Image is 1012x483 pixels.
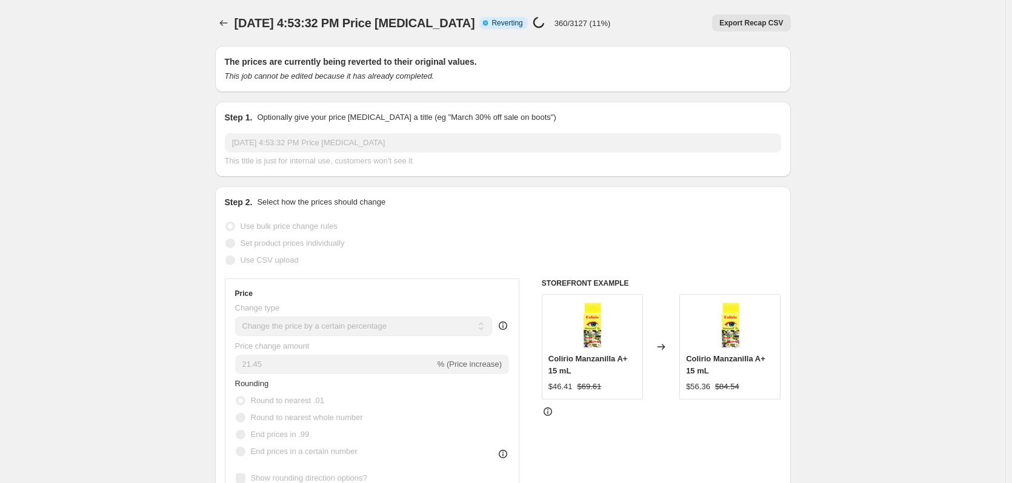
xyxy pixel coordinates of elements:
span: Export Recap CSV [719,18,783,28]
p: Select how the prices should change [257,196,385,208]
p: Optionally give your price [MEDICAL_DATA] a title (eg "March 30% off sale on boots") [257,111,556,123]
span: End prices in .99 [251,430,310,439]
span: [DATE] 4:53:32 PM Price [MEDICAL_DATA] [235,16,475,30]
span: Use CSV upload [241,255,299,264]
span: Round to nearest whole number [251,413,363,422]
span: Use bulk price change rules [241,222,338,231]
input: 30% off holiday sale [225,133,781,153]
span: This title is just for internal use, customers won't see it [225,156,413,165]
span: Price change amount [235,341,310,350]
h2: The prices are currently being reverted to their original values. [225,56,781,68]
h6: STOREFRONT EXAMPLE [542,278,781,288]
span: Round to nearest .01 [251,396,324,405]
span: $46.41 [548,382,573,391]
img: 188123_80x.webp [568,301,616,349]
span: Set product prices individually [241,238,345,248]
button: Price change jobs [215,15,232,31]
div: help [497,320,509,332]
img: 188123_80x.webp [706,301,754,349]
span: $69.61 [578,382,602,391]
span: Colirio Manzanilla A+ 15 mL [686,354,765,375]
span: Colirio Manzanilla A+ 15 mL [548,354,628,375]
h2: Step 2. [225,196,253,208]
span: Change type [235,303,280,312]
p: 360/3127 (11%) [554,19,611,28]
span: $56.36 [686,382,710,391]
h3: Price [235,289,253,298]
span: $84.54 [715,382,739,391]
span: % (Price increase) [438,360,502,369]
span: Reverting [491,18,522,28]
i: This job cannot be edited because it has already completed. [225,71,434,80]
button: Export Recap CSV [712,15,790,31]
span: Rounding [235,379,269,388]
input: -15 [235,355,435,374]
span: Show rounding direction options? [251,473,367,482]
span: End prices in a certain number [251,447,358,456]
h2: Step 1. [225,111,253,123]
